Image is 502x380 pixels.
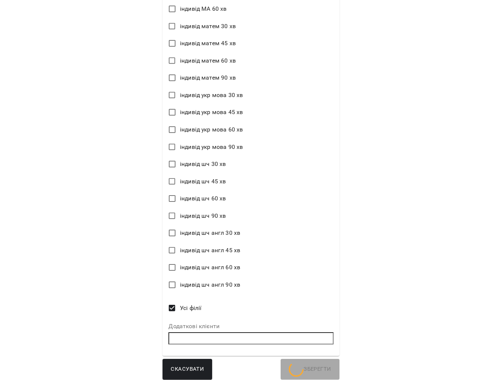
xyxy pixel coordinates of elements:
[180,194,226,203] span: індивід шч 60 хв
[180,73,236,82] span: індивід матем 90 хв
[180,280,240,289] span: індивід шч англ 90 хв
[171,364,204,374] span: Скасувати
[180,39,236,48] span: індивід матем 45 хв
[180,263,240,272] span: індивід шч англ 60 хв
[180,22,236,31] span: індивід матем 30 хв
[180,229,240,237] span: індивід шч англ 30 хв
[180,246,240,255] span: індивід шч англ 45 хв
[180,143,243,151] span: індивід укр мова 90 хв
[180,4,227,13] span: індивід МА 60 хв
[180,56,236,65] span: індивід матем 60 хв
[180,160,226,169] span: індивід шч 30 хв
[180,304,201,313] span: Усі філії
[180,211,226,220] span: індивід шч 90 хв
[168,323,333,329] label: Додаткові клієнти
[180,108,243,117] span: індивід укр мова 45 хв
[180,91,243,100] span: індивід укр мова 30 хв
[180,125,243,134] span: індивід укр мова 60 хв
[180,177,226,186] span: індивід шч 45 хв
[163,359,212,380] button: Скасувати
